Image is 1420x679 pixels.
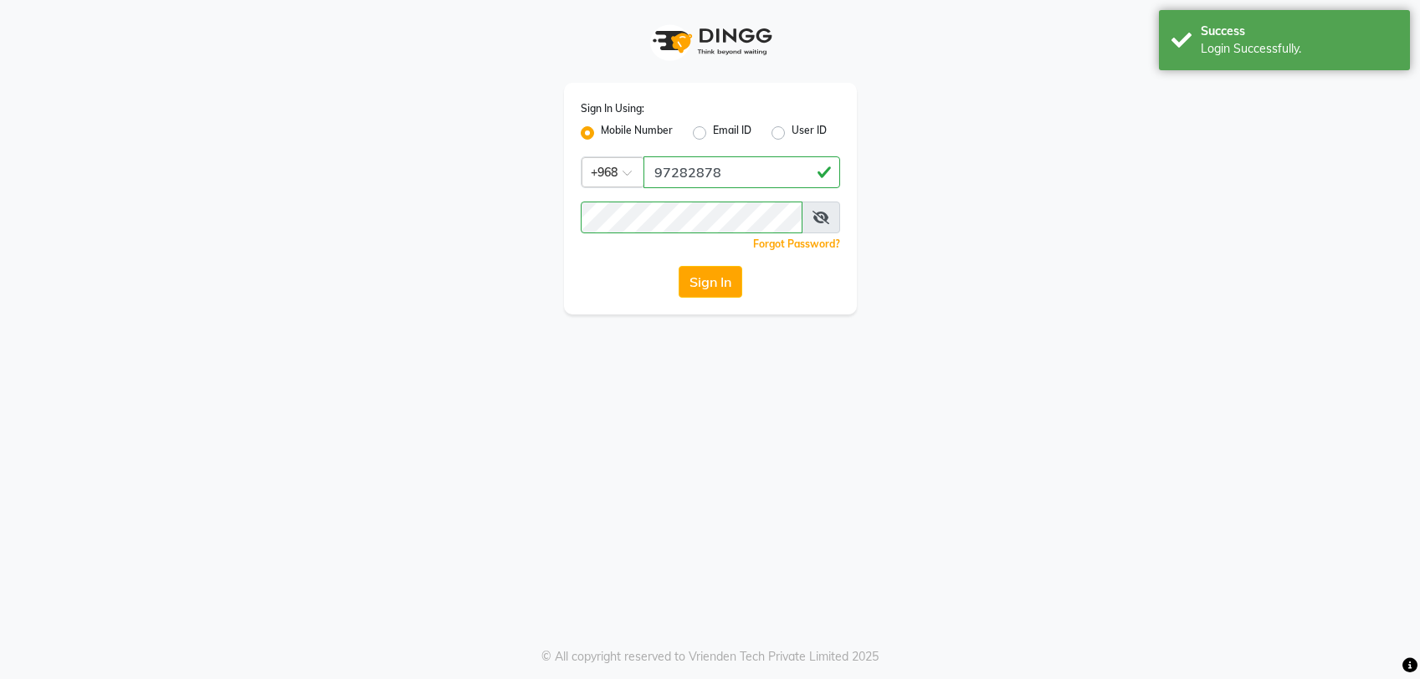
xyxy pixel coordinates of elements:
label: Mobile Number [601,123,673,143]
div: Login Successfully. [1201,40,1397,58]
button: Sign In [679,266,742,298]
input: Username [581,202,802,233]
img: logo1.svg [643,17,777,66]
label: Sign In Using: [581,101,644,116]
label: Email ID [713,123,751,143]
label: User ID [792,123,827,143]
input: Username [643,156,840,188]
a: Forgot Password? [753,237,840,250]
div: Success [1201,23,1397,40]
